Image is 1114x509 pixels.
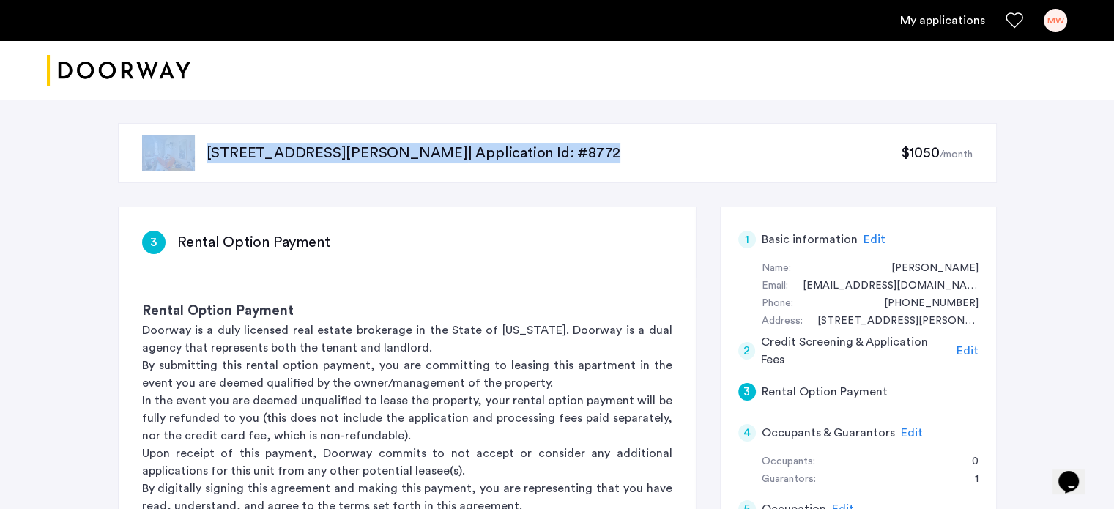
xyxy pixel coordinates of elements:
[901,427,923,439] span: Edit
[762,383,888,401] h5: Rental Option Payment
[177,232,330,253] h3: Rental Option Payment
[900,12,985,29] a: My application
[762,295,793,313] div: Phone:
[762,313,803,330] div: Address:
[960,471,979,488] div: 1
[142,301,672,322] h3: Rental Option Payment
[1006,12,1023,29] a: Favorites
[762,260,791,278] div: Name:
[762,278,788,295] div: Email:
[864,234,885,245] span: Edit
[47,43,190,98] a: Cazamio logo
[142,357,672,392] p: By submitting this rental option payment, you are committing to leasing this apartment in the eve...
[761,333,951,368] h5: Credit Screening & Application Fees
[738,383,756,401] div: 3
[762,424,895,442] h5: Occupants & Guarantors
[900,146,939,160] span: $1050
[957,345,979,357] span: Edit
[738,424,756,442] div: 4
[142,231,166,254] div: 3
[142,135,195,171] img: apartment
[47,43,190,98] img: logo
[788,278,979,295] div: mjewelch@gmail.com
[142,392,672,445] p: In the event you are deemed unqualified to lease the property, your rental option payment will be...
[738,231,756,248] div: 1
[877,260,979,278] div: Michael Welch
[1052,450,1099,494] iframe: chat widget
[803,313,979,330] div: 212 Thomas Avenue South
[738,342,756,360] div: 2
[142,322,672,357] p: Doorway is a duly licensed real estate brokerage in the State of [US_STATE]. Doorway is a dual ag...
[762,453,815,471] div: Occupants:
[762,471,816,488] div: Guarantors:
[142,445,672,480] p: Upon receipt of this payment, Doorway commits to not accept or consider any additional applicatio...
[1044,9,1067,32] div: MW
[869,295,979,313] div: +16123856885
[957,453,979,471] div: 0
[940,149,973,160] sub: /month
[207,143,901,163] p: [STREET_ADDRESS][PERSON_NAME] | Application Id: #8772
[762,231,858,248] h5: Basic information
